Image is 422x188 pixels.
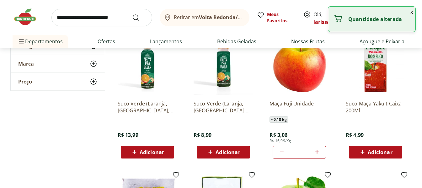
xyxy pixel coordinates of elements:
button: Adicionar [197,146,250,158]
button: Fechar notificação [408,7,415,17]
button: Submit Search [132,14,147,21]
span: R$ 3,06 [270,132,287,138]
a: Nossas Frutas [291,38,325,45]
button: Adicionar [121,146,174,158]
span: Retirar em [174,14,243,20]
span: R$ 16,99/Kg [270,138,291,143]
span: Adicionar [140,150,164,155]
button: Menu [18,34,25,49]
span: Adicionar [216,150,240,155]
img: Hortifruti [13,8,44,26]
button: Retirar emVolta Redonda/[GEOGRAPHIC_DATA] [160,9,249,26]
a: larissa [313,19,330,25]
span: Preço [18,78,32,85]
span: Olá, [313,11,341,26]
a: Suco Verde (Laranja, [GEOGRAPHIC_DATA], Couve, Maça e [GEOGRAPHIC_DATA]) 500ml [118,100,177,114]
a: Açougue e Peixaria [360,38,404,45]
a: Ofertas [98,38,115,45]
p: Quantidade alterada [348,16,410,22]
img: Maçã Fuji Unidade [270,35,329,95]
span: Departamentos [18,34,63,49]
span: Marca [18,61,34,67]
b: Volta Redonda/[GEOGRAPHIC_DATA] [199,14,290,21]
a: Suco Verde (Laranja, [GEOGRAPHIC_DATA], Couve, Maça e Gengibre) 250ml [194,100,253,114]
a: Lançamentos [150,38,182,45]
span: Meus Favoritos [267,11,296,24]
a: Bebidas Geladas [217,38,256,45]
img: Suco Verde (Laranja, Hortelã, Couve, Maça e Gengibre) 250ml [194,35,253,95]
span: R$ 8,99 [194,132,211,138]
span: R$ 13,99 [118,132,138,138]
button: Adicionar [349,146,402,158]
img: Suco Maçã Yakult Caixa 200Ml [346,35,405,95]
span: Adicionar [368,150,392,155]
button: Preço [11,73,105,90]
a: Maçã Fuji Unidade [270,100,329,114]
button: Marca [11,55,105,73]
input: search [51,9,152,26]
span: R$ 4,99 [346,132,364,138]
span: ~ 0,18 kg [270,116,288,123]
a: Meus Favoritos [257,11,296,24]
a: Suco Maçã Yakult Caixa 200Ml [346,100,405,114]
img: Suco Verde (Laranja, Hortelã, Couve, Maça e Gengibre) 500ml [118,35,177,95]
